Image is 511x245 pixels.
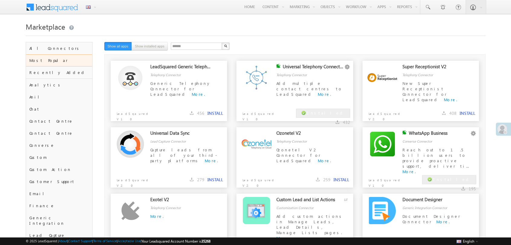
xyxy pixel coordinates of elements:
[402,147,469,169] span: Reach out to 1.5 billion users to provide proactive support, deliver ti...
[363,174,409,188] p: LeadSquared V1.0
[433,177,471,182] span: Installed
[26,200,92,212] div: Finance
[207,177,223,182] button: INSTALL
[469,186,476,192] span: 195
[369,197,396,224] img: Alternate Logo
[455,237,479,245] button: English
[402,130,407,134] img: checking status
[132,42,168,50] button: Show installed apps
[26,54,92,66] div: Most Popular
[150,81,211,97] span: Generic Telephony Connector for LeadSquared
[336,120,339,124] img: downloads
[26,91,92,103] div: Anil
[26,42,92,54] div: All Connectors
[26,163,92,176] div: Custom Action
[197,177,204,182] span: 279
[111,174,158,188] p: LeadSquared V2.0
[316,178,320,181] img: downloads
[150,197,211,205] div: Exotel V2
[26,66,92,79] div: Recently Added
[436,219,450,224] a: More.
[26,127,92,139] div: Contact Centre
[26,79,92,91] div: Analytics
[363,108,409,122] p: LeadSquared V2.0
[343,119,350,125] span: 432
[369,131,396,158] img: Alternate Logo
[201,239,210,243] span: 35268
[26,238,210,244] span: © 2025 LeadSquared | | | | |
[68,239,92,243] a: Contact Support
[224,44,227,47] img: Search
[150,130,211,139] div: Universal Data Sync
[118,66,142,90] img: Alternate Logo
[150,214,164,219] a: More.
[402,169,416,174] a: More.
[276,197,337,205] div: Custom Lead and List Actions
[318,92,331,97] a: More.
[150,147,217,163] span: Capture leads from all of your third-party platforms
[402,81,447,102] span: New Super Receptionist Connector for LeadSquared
[26,115,92,127] div: Contact Centre
[243,197,270,224] img: Alternate Logo
[190,178,194,181] img: downloads
[442,111,446,115] img: downloads
[26,139,92,151] div: Converse
[276,214,343,235] span: Add custom actions in Manage Leads, Lead Details, Manage Lists pages.
[276,81,342,97] span: Add multiple contact centres to LeadSquared
[283,64,344,72] div: Universal Telephony Connector
[111,108,158,122] p: LeadSqaured V1.0
[276,235,290,240] a: More.
[276,64,281,68] img: checking status
[190,111,194,115] img: downloads
[104,42,132,50] button: Show all apps
[334,177,349,182] button: INSTALL
[150,64,211,72] div: LeadSquared Generic Telephony Connector
[26,212,92,229] div: Generic Integration
[26,188,92,200] div: Email
[367,73,397,82] img: Alternate Logo
[205,158,218,163] a: More.
[93,239,117,243] a: Terms of Service
[409,130,470,139] div: WhatsApp Business
[142,239,210,243] span: Your Leadsquared Account Number is
[318,158,331,163] a: More.
[26,103,92,115] div: Chat
[59,239,67,243] a: About
[276,147,321,163] span: Ozonetel V2 Connector for LeadSquared
[207,111,223,116] button: INSTALL
[276,130,337,139] div: Ozonetel V2
[118,239,141,243] a: Acceptable Use
[26,22,65,31] span: Marketplace
[402,64,464,72] div: Super Receptionist V2
[197,110,204,116] span: 456
[121,201,140,220] img: Alternate Logo
[461,187,465,190] img: downloads
[26,151,92,163] div: Custom
[117,131,144,158] img: Alternate Logo
[243,64,270,91] img: Alternate Logo
[242,139,272,149] img: Alternate Logo
[402,197,464,205] div: Document Designer
[463,239,474,243] span: English
[26,229,92,241] div: Lead Capture
[449,110,457,116] span: 408
[460,111,475,116] button: INSTALL
[444,97,457,102] a: More.
[236,174,283,188] p: LeadSqaured V2.0
[323,177,330,182] span: 259
[402,214,460,224] span: Document Designer Connector
[192,92,205,97] a: More.
[26,176,92,188] div: Customer Support
[236,108,283,122] p: LeadSquared V1.0
[307,110,345,115] span: Installed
